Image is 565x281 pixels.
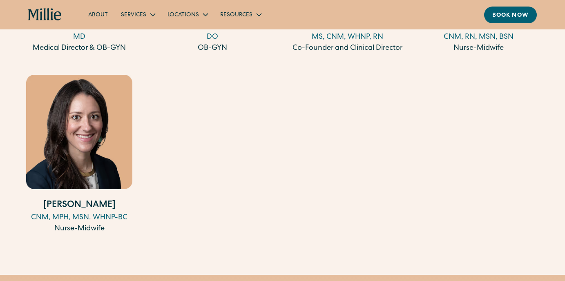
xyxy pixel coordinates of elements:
[159,32,266,43] div: DO
[492,11,529,20] div: Book now
[114,8,161,21] div: Services
[214,8,267,21] div: Resources
[425,32,532,43] div: CNM, RN, MSN, BSN
[484,7,537,23] a: Book now
[161,8,214,21] div: Locations
[293,43,402,54] div: Co-Founder and Clinical Director
[82,8,114,21] a: About
[26,223,132,234] div: Nurse-Midwife
[167,11,199,20] div: Locations
[26,43,132,54] div: Medical Director & OB-GYN
[26,75,132,234] a: [PERSON_NAME]CNM, MPH, MSN, WHNP-BCNurse-Midwife
[26,32,132,43] div: MD
[28,8,62,21] a: home
[159,43,266,54] div: OB-GYN
[220,11,252,20] div: Resources
[26,212,132,223] div: CNM, MPH, MSN, WHNP-BC
[293,32,402,43] div: MS, CNM, WHNP, RN
[425,43,532,54] div: Nurse-Midwife
[121,11,146,20] div: Services
[26,199,132,212] h4: [PERSON_NAME]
